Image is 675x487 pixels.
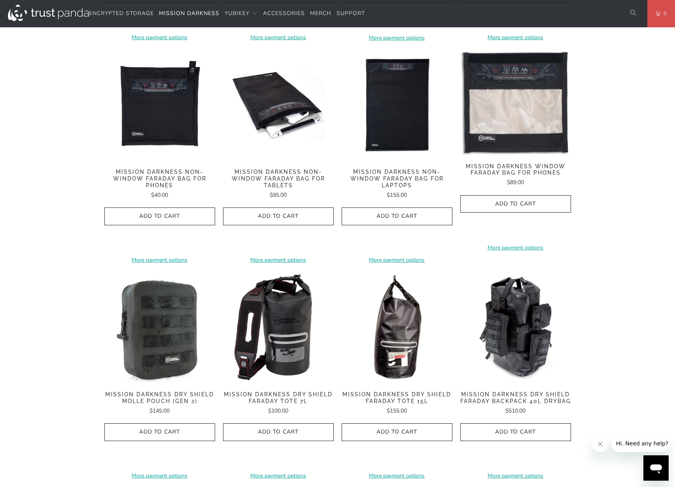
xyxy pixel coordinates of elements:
[263,4,305,23] a: Accessories
[337,10,365,17] span: Support
[460,33,571,42] a: More payment options
[223,33,334,42] a: More payment options
[104,169,215,188] span: Mission Darkness Non-Window Faraday Bag for Phones
[223,50,334,161] a: Mission Darkness Non-Window Faraday Bag for Tablets Mission Darkness Non-Window Faraday Bag for T...
[507,179,524,186] span: $89.00
[342,391,452,415] a: Mission Darkness Dry Shield Faraday Tote 15L $155.00
[104,272,215,383] img: Mission Darkness Dry Shield MOLLE Pouch (Gen 2) - Trust Panda
[460,163,571,187] a: Mission Darkness Window Faraday Bag for Phones $89.00
[505,407,526,415] span: $510.00
[460,50,571,155] img: Mission Darkness Window Faraday Bag for Phones
[89,4,154,23] a: Encrypted Storage
[342,423,452,441] button: Add to Cart
[342,169,452,200] a: Mission Darkness Non-Window Faraday Bag for Laptops $155.00
[350,213,444,220] span: Add to Cart
[460,163,571,177] span: Mission Darkness Window Faraday Bag for Phones
[469,429,563,436] span: Add to Cart
[460,272,571,383] a: Mission Darkness Dry Shield Faraday Backpack 40L Drybag Mission Darkness Dry Shield Faraday Backp...
[104,391,215,415] a: Mission Darkness Dry Shield MOLLE Pouch (Gen 2) $145.00
[263,10,305,17] span: Accessories
[310,4,331,23] a: Merch
[89,4,365,23] nav: Translation missing: en.navigation.header.main_nav
[387,191,407,199] span: $155.00
[113,429,207,436] span: Add to Cart
[151,191,168,199] span: $40.00
[149,407,170,415] span: $145.00
[460,391,571,415] a: Mission Darkness Dry Shield Faraday Backpack 40L Drybag $510.00
[342,50,452,161] a: Mission Darkness Non-Window Faraday Bag for Laptops Mission Darkness Non-Window Faraday Bag for L...
[592,436,608,452] iframe: Close message
[223,207,334,225] button: Add to Cart
[342,50,452,161] img: Mission Darkness Non-Window Faraday Bag for Laptops
[469,201,563,207] span: Add to Cart
[460,272,571,383] img: Mission Darkness Dry Shield Faraday Backpack 40L Drybag
[225,4,258,23] summary: YubiKey
[350,429,444,436] span: Add to Cart
[223,423,334,441] button: Add to Cart
[342,169,452,188] span: Mission Darkness Non-Window Faraday Bag for Laptops
[104,423,215,441] button: Add to Cart
[104,50,215,161] a: Mission Darkness Non-Window Faraday Bag for Phones Mission Darkness Non-Window Faraday Bag for Ph...
[104,272,215,383] a: Mission Darkness Dry Shield MOLLE Pouch (Gen 2) - Trust Panda Mission Darkness Dry Shield MOLLE P...
[342,272,452,383] a: Mission Darkness Dry Shield Faraday Tote 15L Mission Darkness Dry Shield Faraday Tote 15L
[223,256,334,264] a: More payment options
[460,472,571,480] a: More payment options
[611,435,669,452] iframe: Message from company
[460,243,571,252] a: More payment options
[342,472,452,480] a: More payment options
[231,429,325,436] span: Add to Cart
[231,213,325,220] span: Add to Cart
[342,391,452,405] span: Mission Darkness Dry Shield Faraday Tote 15L
[342,272,452,383] img: Mission Darkness Dry Shield Faraday Tote 15L
[337,4,365,23] a: Support
[268,407,288,415] span: $100.00
[104,391,215,405] span: Mission Darkness Dry Shield MOLLE Pouch (Gen 2)
[104,256,215,264] a: More payment options
[104,472,215,480] a: More payment options
[387,407,407,415] span: $155.00
[223,272,334,383] img: Mission Darkness Dry Shield Faraday Tote 7L
[310,10,331,17] span: Merch
[223,169,334,200] a: Mission Darkness Non-Window Faraday Bag for Tablets $95.00
[643,455,669,481] iframe: Button to launch messaging window
[270,191,287,199] span: $95.00
[104,207,215,225] button: Add to Cart
[342,34,452,42] a: More payment options
[223,472,334,480] a: More payment options
[223,50,334,161] img: Mission Darkness Non-Window Faraday Bag for Tablets
[104,33,215,42] a: More payment options
[460,391,571,405] span: Mission Darkness Dry Shield Faraday Backpack 40L Drybag
[342,256,452,264] a: More payment options
[104,50,215,161] img: Mission Darkness Non-Window Faraday Bag for Phones
[223,391,334,405] span: Mission Darkness Dry Shield Faraday Tote 7L
[8,5,89,21] img: Trust Panda Australia
[223,169,334,188] span: Mission Darkness Non-Window Faraday Bag for Tablets
[342,207,452,225] button: Add to Cart
[223,272,334,383] a: Mission Darkness Dry Shield Faraday Tote 7L Mission Darkness Dry Shield Faraday Tote 7L
[159,10,219,17] span: Mission Darkness
[660,9,667,18] span: 0
[104,169,215,200] a: Mission Darkness Non-Window Faraday Bag for Phones $40.00
[89,10,154,17] span: Encrypted Storage
[159,4,219,23] a: Mission Darkness
[460,195,571,213] button: Add to Cart
[113,213,207,220] span: Add to Cart
[225,10,250,17] span: YubiKey
[223,391,334,415] a: Mission Darkness Dry Shield Faraday Tote 7L $100.00
[460,423,571,441] button: Add to Cart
